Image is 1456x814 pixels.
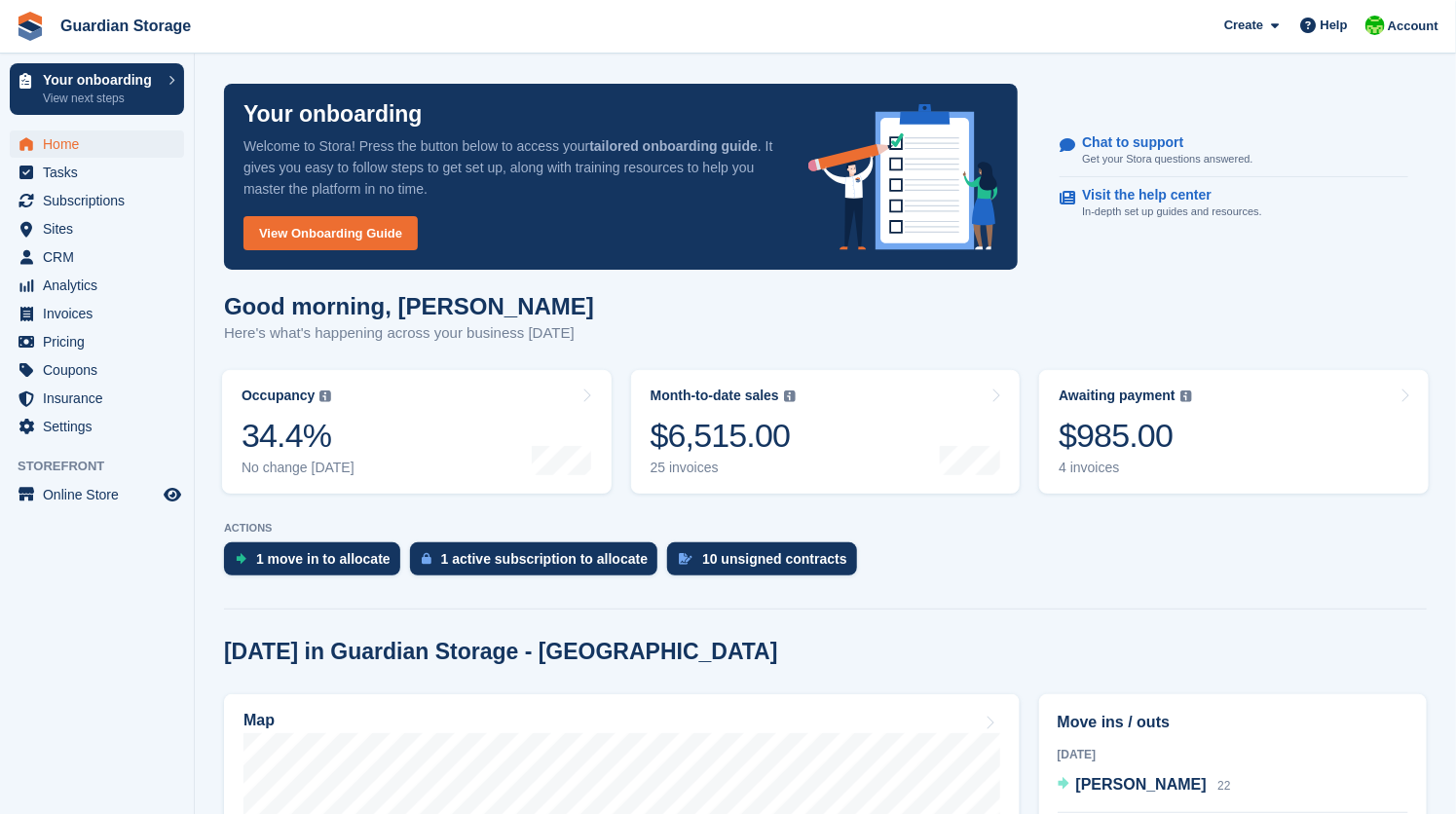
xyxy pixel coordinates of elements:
img: active_subscription_to_allocate_icon-d502201f5373d7db506a760aba3b589e785aa758c864c3986d89f69b8ff3... [422,552,431,565]
span: Home [43,130,160,158]
span: Create [1224,16,1263,35]
img: move_ins_to_allocate_icon-fdf77a2bb77ea45bf5b3d319d69a93e2d87916cf1d5bf7949dd705db3b84f3ca.svg [236,553,246,565]
div: 1 active subscription to allocate [441,551,648,567]
span: Subscriptions [43,187,160,214]
img: contract_signature_icon-13c848040528278c33f63329250d36e43548de30e8caae1d1a13099fd9432cc5.svg [679,553,692,565]
a: 10 unsigned contracts [667,542,867,585]
span: Settings [43,413,160,440]
button: Send a message… [334,614,365,646]
a: menu [10,328,184,355]
span: Sites [43,215,160,242]
a: [PERSON_NAME] 22 [1058,773,1231,798]
span: Insurance [43,385,160,412]
span: Coupons [43,356,160,384]
a: Your onboarding View next steps [10,63,184,115]
div: [DATE] [1058,746,1408,763]
button: Emoji picker [30,622,46,638]
a: View Onboarding Guide [243,216,418,250]
a: Month-to-date sales $6,515.00 25 invoices [631,370,1021,494]
div: Hi [PERSON_NAME], [31,180,304,200]
a: menu [10,130,184,158]
div: $6,515.00 [651,416,796,456]
span: Tasks [43,159,160,186]
img: icon-info-grey-7440780725fd019a000dd9b08b2336e03edf1995a4989e88bcd33f0948082b44.svg [1180,390,1192,402]
h1: [PERSON_NAME] [94,10,221,24]
div: Your google tag, is in the correct place on the configuration settings page, so Google should be ... [31,208,304,266]
img: stora-icon-8386f47178a22dfd0bd8f6a31ec36ba5ce8667c1dd55bd0f319d3a0aa187defe.svg [16,12,45,41]
a: Awaiting payment $985.00 4 invoices [1039,370,1429,494]
a: Visit the help center In-depth set up guides and resources. [1060,177,1408,230]
a: menu [10,356,184,384]
span: Learn more about Stora’s official set of GTM data layer events [52,392,275,428]
div: 4 invoices [1059,460,1192,476]
button: Start recording [124,622,139,638]
a: menu [10,481,184,508]
p: Here's what's happening across your business [DATE] [224,322,594,345]
a: 1 active subscription to allocate [410,542,667,585]
div: Stora Supported Google Tag Manager Events [52,350,283,390]
button: Upload attachment [93,622,108,638]
div: Got any more questions? Just add them here, and our team will take a look! 😊 [31,57,304,95]
img: Andrew Kinakin [1365,16,1385,35]
strong: tailored onboarding guide [589,138,758,154]
a: menu [10,159,184,186]
a: menu [10,215,184,242]
div: 25 invoices [651,460,796,476]
button: Gif picker [61,622,77,638]
div: 1 move in to allocate [256,551,391,567]
a: Occupancy 34.4% No change [DATE] [222,370,612,494]
div: 34.4% [242,416,355,456]
span: Storefront [18,457,194,476]
p: Chat to support [1082,134,1237,151]
span: Online Store [43,481,160,508]
span: Help [1321,16,1348,35]
p: View next steps [43,90,159,107]
p: Your onboarding [43,73,159,87]
a: Preview store [161,483,184,506]
div: Month-to-date sales [651,388,779,404]
a: Guardian Storage [53,10,199,42]
div: Stora Supported Google Tag Manager EventsLearn more about Stora’s official set of GTM data layer ... [32,334,303,447]
a: menu [10,187,184,214]
span: Pricing [43,328,160,355]
a: menu [10,243,184,271]
div: Okay great. On my google analytics it isn't showing any data yet but perhaps it takes a few days? [70,558,374,639]
img: Profile image for Brian [58,127,78,146]
span: Analytics [43,272,160,299]
h2: [DATE] in Guardian Storage - [GEOGRAPHIC_DATA] [224,639,778,665]
div: No change [DATE] [242,460,355,476]
div: Close [342,8,377,43]
div: 10 unsigned contracts [702,551,847,567]
div: Fin says… [16,46,374,123]
p: Visit the help center [1082,187,1247,203]
h1: Good morning, [PERSON_NAME] [224,293,594,319]
a: 1 move in to allocate [224,542,410,585]
button: Home [305,8,342,45]
span: Invoices [43,300,160,327]
a: menu [10,272,184,299]
div: Occupancy [242,388,315,404]
a: menu [10,300,184,327]
img: icon-info-grey-7440780725fd019a000dd9b08b2336e03edf1995a4989e88bcd33f0948082b44.svg [319,390,331,402]
img: Profile image for Brian [56,11,87,42]
div: Hi [PERSON_NAME],Your google tag, is in the correct place on the configuration settings page, so ... [16,168,319,523]
div: joined the conversation [84,128,332,145]
p: Your onboarding [243,103,423,126]
div: Andrew says… [16,558,374,662]
div: [PERSON_NAME] • 3m ago [31,527,188,538]
span: CRM [43,243,160,271]
div: Brian says… [16,168,374,558]
span: Account [1388,17,1438,36]
div: [PERSON_NAME] [31,492,304,511]
span: 22 [1217,779,1230,793]
button: go back [13,8,50,45]
div: $985.00 [1059,416,1192,456]
h2: Move ins / outs [1058,711,1408,734]
p: ACTIONS [224,522,1427,535]
h2: Map [243,712,275,729]
p: Get your Stora questions answered. [1082,151,1252,167]
a: menu [10,413,184,440]
img: icon-info-grey-7440780725fd019a000dd9b08b2336e03edf1995a4989e88bcd33f0948082b44.svg [784,390,796,402]
div: Awaiting payment [1059,388,1176,404]
a: menu [10,385,184,412]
